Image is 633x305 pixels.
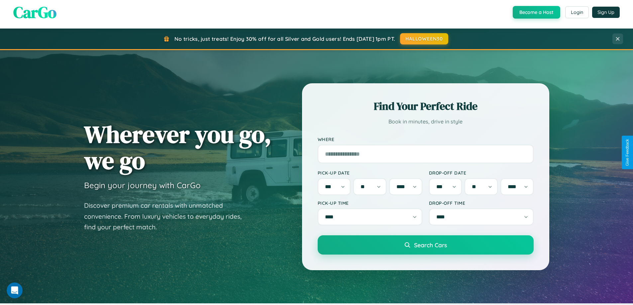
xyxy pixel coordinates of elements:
h3: Begin your journey with CarGo [84,180,201,190]
iframe: Intercom live chat [7,282,23,298]
button: Login [565,6,589,18]
label: Drop-off Date [429,170,534,176]
label: Pick-up Time [318,200,422,206]
p: Discover premium car rentals with unmatched convenience. From luxury vehicles to everyday rides, ... [84,200,250,233]
span: CarGo [13,1,56,23]
label: Where [318,136,534,142]
button: Search Cars [318,235,534,255]
button: Sign Up [592,7,620,18]
button: HALLOWEEN30 [400,33,448,44]
span: Search Cars [414,241,447,249]
div: Give Feedback [625,139,630,166]
span: No tricks, just treats! Enjoy 30% off for all Silver and Gold users! Ends [DATE] 1pm PT. [174,36,395,42]
button: Become a Host [513,6,560,19]
h1: Wherever you go, we go [84,121,271,174]
label: Pick-up Date [318,170,422,176]
h2: Find Your Perfect Ride [318,99,534,114]
label: Drop-off Time [429,200,534,206]
p: Book in minutes, drive in style [318,117,534,126]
